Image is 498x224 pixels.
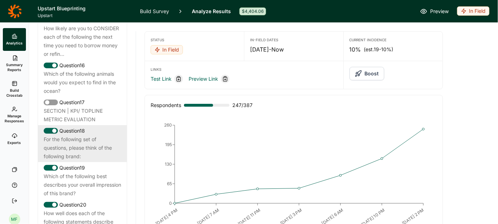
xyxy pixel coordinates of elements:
div: Copy link [221,75,229,83]
span: Build Crosstab [6,88,23,98]
div: Status [151,37,238,42]
div: Question 20 [44,201,121,209]
div: In Field [151,45,183,54]
tspan: 65 [167,181,172,186]
div: Copy link [174,75,183,83]
div: Question 17 [44,98,121,107]
div: Which of the following animals would you expect to find in the ocean? [44,70,121,95]
a: Exports [3,128,26,150]
a: Preview [420,7,449,16]
span: 247 / 387 [232,101,253,110]
span: Manage Responses [5,113,24,123]
a: Analytics [3,28,26,51]
tspan: 0 [169,201,172,206]
div: SECTION | KPI/ TOPLINE METRIC EVALUATION [44,107,121,124]
tspan: 195 [165,142,172,147]
tspan: 260 [164,122,172,128]
div: How likely are you to CONSIDER each of the following the next time you need to borrow money or re... [44,24,121,58]
span: Upstart [38,13,131,18]
div: [DATE] - Now [250,45,337,54]
a: Summary Reports [3,51,26,76]
a: Build Crosstab [3,76,26,102]
span: Exports [8,140,21,145]
span: 10% [350,45,361,54]
div: Question 19 [44,164,121,172]
a: Test Link [151,75,172,83]
div: Current Incidence [350,37,437,42]
h1: Upstart Blueprinting [38,4,131,13]
div: In-Field Dates [250,37,337,42]
a: Preview Link [189,75,218,83]
button: Boost [350,67,384,80]
div: Question 18 [44,127,121,135]
div: Question 16 [44,61,121,70]
span: Summary Reports [6,62,23,72]
div: Respondents [151,101,181,110]
div: Which of the following best describes your overall impression of this brand? [44,172,121,198]
button: In Field [151,45,183,55]
div: Links [151,67,338,72]
div: $4,404.06 [239,7,266,15]
span: Analytics [6,41,23,46]
tspan: 130 [165,161,172,167]
span: (est. 19-10% ) [364,46,394,53]
div: For the following set of questions, please think of the following brand: [44,135,121,161]
a: Manage Responses [3,102,26,128]
span: Preview [430,7,449,16]
button: In Field [457,6,489,16]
